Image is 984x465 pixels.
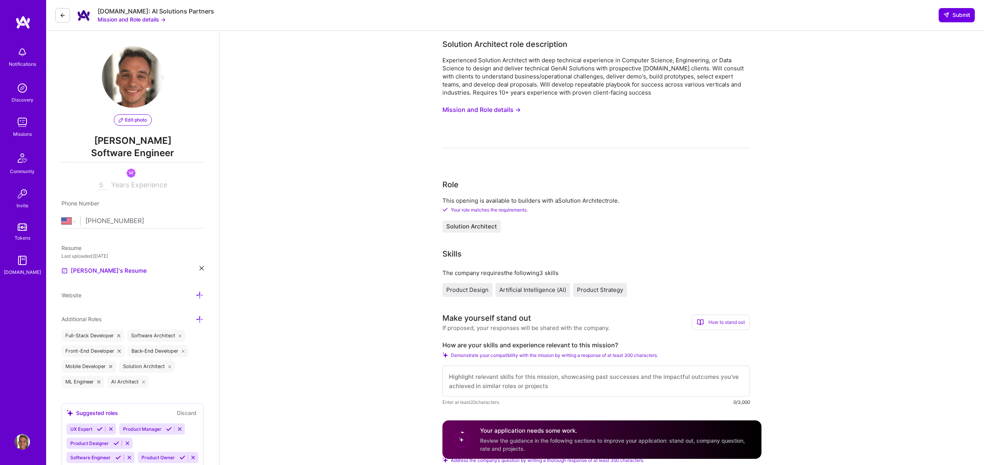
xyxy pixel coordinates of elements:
[13,149,32,167] img: Community
[70,426,92,432] span: UX Expert
[61,316,101,322] span: Additional Roles
[442,398,500,406] span: Enter at least 20 characters.
[15,115,30,130] img: teamwork
[123,426,161,432] span: Product Manager
[61,135,204,147] span: [PERSON_NAME]
[119,118,123,122] i: icon PencilPurple
[182,350,185,353] i: icon Close
[141,455,175,460] span: Product Owner
[15,234,30,242] div: Tokens
[70,440,109,446] span: Product Designer
[480,427,752,435] h4: Your application needs some work.
[97,426,103,432] i: Accept
[98,7,214,15] div: [DOMAIN_NAME]: AI Solutions Partners
[17,202,28,210] div: Invite
[142,380,145,383] i: icon Close
[442,38,567,50] div: Solution Architect role description
[451,352,658,358] span: Demonstrate your compatibility with the mission by writing a response of at least 300 characters.
[480,437,745,452] span: Review the guidance in the following sections to improve your application: stand out, company que...
[61,376,104,388] div: ML Engineer
[9,60,36,68] div: Notifications
[451,207,528,213] span: Your role matches the requirements.
[442,324,610,332] div: If proposed, your responses will be shared with the company.
[97,380,100,383] i: icon Close
[102,46,163,108] img: User Avatar
[61,147,204,162] span: Software Engineer
[179,334,182,337] i: icon Close
[15,80,30,96] img: discovery
[175,408,199,417] button: Discard
[126,455,132,460] i: Reject
[109,365,112,368] i: icon Close
[119,117,147,123] span: Edit photo
[127,330,186,342] div: Software Architect
[442,352,448,358] i: Check
[15,45,30,60] img: bell
[61,330,124,342] div: Full-Stack Developer
[61,200,99,207] span: Phone Number
[15,186,30,202] img: Invite
[61,360,116,373] div: Mobile Developer
[15,15,31,29] img: logo
[442,197,750,205] p: This opening is available to builders with a Solution Architect role.
[107,376,149,388] div: AI Architect
[113,440,119,446] i: Accept
[177,426,183,432] i: Reject
[13,434,32,450] a: User Avatar
[442,207,448,212] i: Check
[10,167,35,175] div: Community
[61,266,147,275] a: [PERSON_NAME]'s Resume
[442,312,531,324] div: Make yourself stand out
[199,266,204,270] i: icon Close
[733,398,750,406] div: 0/3,000
[114,114,152,126] button: Edit photo
[442,179,459,190] div: Role
[15,253,30,268] img: guide book
[939,8,975,22] button: Submit
[85,210,204,232] input: +1 (000) 000-0000
[18,223,27,231] img: tokens
[442,341,750,349] label: How are your skills and experience relevant to this mission?
[61,268,68,274] img: Resume
[442,220,501,233] button: Solution Architect
[111,181,167,189] span: Years Experience
[125,440,130,446] i: Reject
[446,286,489,293] span: Product Design
[70,455,111,460] span: Software Engineer
[168,365,171,368] i: icon Close
[61,292,81,298] span: Website
[12,96,33,104] div: Discovery
[98,15,166,23] button: Mission and Role details →
[451,457,644,463] span: Address the company’s question by writing a thorough response of at least 300 characters.
[98,181,108,190] input: XX
[442,269,750,277] div: The company requires the following 3 skills
[697,319,704,326] i: icon BookOpen
[61,245,81,251] span: Resume
[190,455,196,460] i: Reject
[118,350,121,353] i: icon Close
[13,130,32,138] div: Missions
[180,455,185,460] i: Accept
[119,360,175,373] div: Solution Architect
[577,286,623,293] span: Product Strategy
[442,457,448,463] i: Check
[692,315,750,330] div: How to stand out
[166,426,172,432] i: Accept
[61,345,125,357] div: Front-End Developer
[108,426,114,432] i: Reject
[128,345,189,357] div: Back-End Developer
[117,334,120,337] i: icon Close
[943,11,970,19] span: Submit
[442,103,521,117] button: Mission and Role details →
[442,248,462,260] div: Skills
[446,223,497,230] span: Solution Architect
[60,12,66,18] i: icon LeftArrowDark
[943,12,949,18] i: icon SendLight
[15,434,30,450] img: User Avatar
[61,252,204,260] div: Last uploaded: [DATE]
[4,268,41,276] div: [DOMAIN_NAME]
[66,410,73,416] i: icon SuggestedTeams
[76,8,91,23] img: Company Logo
[126,168,136,178] img: Been on Mission
[499,286,566,293] span: Artificial Intelligence (AI)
